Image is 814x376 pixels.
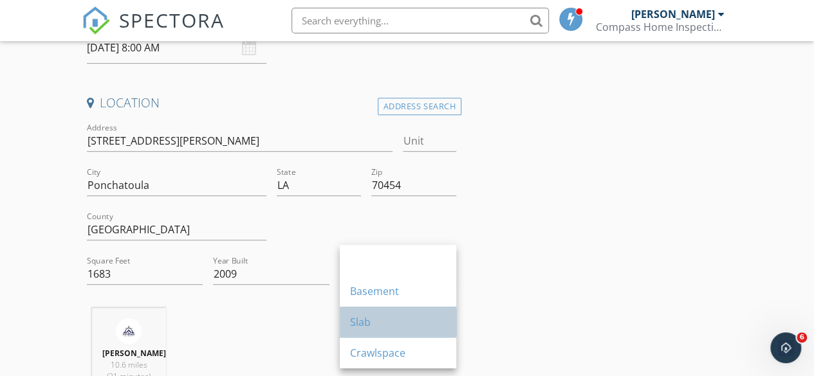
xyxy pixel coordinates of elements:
[350,345,446,361] div: Crawlspace
[82,17,225,44] a: SPECTORA
[102,348,166,359] strong: [PERSON_NAME]
[116,318,142,344] img: logo_1.jpg
[770,332,801,363] iframe: Intercom live chat
[119,6,225,33] span: SPECTORA
[291,8,549,33] input: Search everything...
[631,8,715,21] div: [PERSON_NAME]
[87,94,456,111] h4: Location
[350,283,446,299] div: Basement
[797,332,807,343] span: 6
[378,98,461,115] div: Address Search
[350,314,446,330] div: Slab
[111,359,147,370] span: 10.6 miles
[87,32,266,64] input: Select date
[596,21,725,33] div: Compass Home Inspections
[82,6,110,35] img: The Best Home Inspection Software - Spectora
